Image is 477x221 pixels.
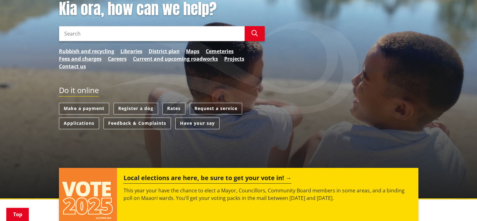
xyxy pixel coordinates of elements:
a: Projects [224,55,244,63]
iframe: Messenger Launcher [448,195,471,217]
a: Have your say [175,118,220,129]
a: Rubbish and recycling [59,47,114,55]
a: Maps [186,47,199,55]
a: Fees and charges [59,55,102,63]
a: Request a service [190,103,242,114]
h2: Local elections are here, be sure to get your vote in! [123,174,291,184]
h2: Do it online [59,86,99,97]
a: Libraries [120,47,142,55]
a: Applications [59,118,99,129]
a: Rates [162,103,185,114]
a: Top [6,208,29,221]
a: District plan [149,47,180,55]
a: Cemeteries [206,47,234,55]
a: Make a payment [59,103,109,114]
a: Feedback & Complaints [103,118,171,129]
a: Register a dog [114,103,158,114]
a: Careers [108,55,127,63]
p: This year your have the chance to elect a Mayor, Councillors, Community Board members in some are... [123,187,412,202]
input: Search input [59,26,245,41]
a: Contact us [59,63,86,70]
a: Current and upcoming roadworks [133,55,218,63]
